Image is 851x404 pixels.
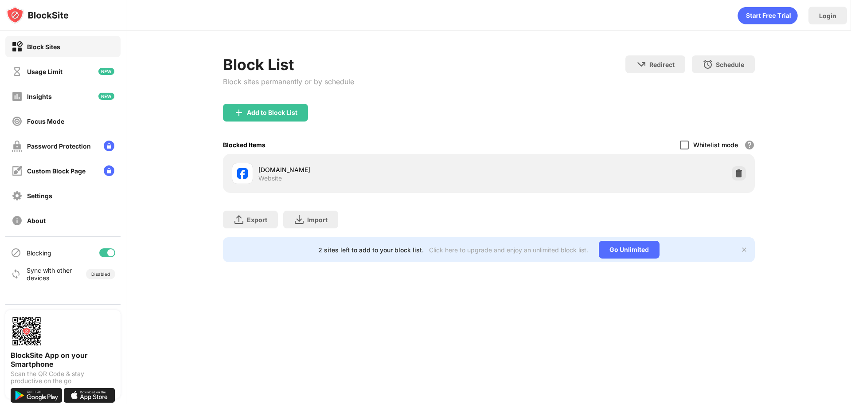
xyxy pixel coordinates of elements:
div: Block sites permanently or by schedule [223,77,354,86]
div: Schedule [716,61,744,68]
img: get-it-on-google-play.svg [11,388,62,403]
img: blocking-icon.svg [11,247,21,258]
div: Go Unlimited [599,241,660,259]
img: settings-off.svg [12,190,23,201]
div: Password Protection [27,142,91,150]
div: Block List [223,55,354,74]
div: Login [819,12,836,20]
div: Usage Limit [27,68,62,75]
div: Export [247,216,267,224]
div: 2 sites left to add to your block list. [318,246,424,254]
img: password-protection-off.svg [12,141,23,152]
img: download-on-the-app-store.svg [64,388,115,403]
img: block-on.svg [12,41,23,52]
img: focus-off.svg [12,116,23,127]
img: about-off.svg [12,215,23,226]
div: Custom Block Page [27,167,86,175]
div: Redirect [649,61,675,68]
img: time-usage-off.svg [12,66,23,77]
img: sync-icon.svg [11,269,21,279]
img: x-button.svg [741,246,748,253]
div: animation [738,7,798,24]
div: BlockSite App on your Smartphone [11,351,115,369]
div: Sync with other devices [27,267,72,282]
div: Focus Mode [27,118,64,125]
div: Scan the QR Code & stay productive on the go [11,370,115,384]
div: Blocked Items [223,141,265,149]
div: Insights [27,93,52,100]
div: Click here to upgrade and enjoy an unlimited block list. [429,246,588,254]
div: Blocking [27,249,51,257]
div: Add to Block List [247,109,297,116]
img: insights-off.svg [12,91,23,102]
img: favicons [237,168,248,179]
img: options-page-qr-code.png [11,315,43,347]
div: Website [258,174,282,182]
img: lock-menu.svg [104,141,114,151]
img: new-icon.svg [98,68,114,75]
div: [DOMAIN_NAME] [258,165,489,174]
div: Import [307,216,328,224]
div: Whitelist mode [693,141,738,149]
div: Settings [27,192,52,200]
img: new-icon.svg [98,93,114,100]
img: logo-blocksite.svg [6,6,69,24]
img: customize-block-page-off.svg [12,165,23,177]
div: Disabled [91,271,110,277]
img: lock-menu.svg [104,165,114,176]
div: About [27,217,46,224]
div: Block Sites [27,43,60,51]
